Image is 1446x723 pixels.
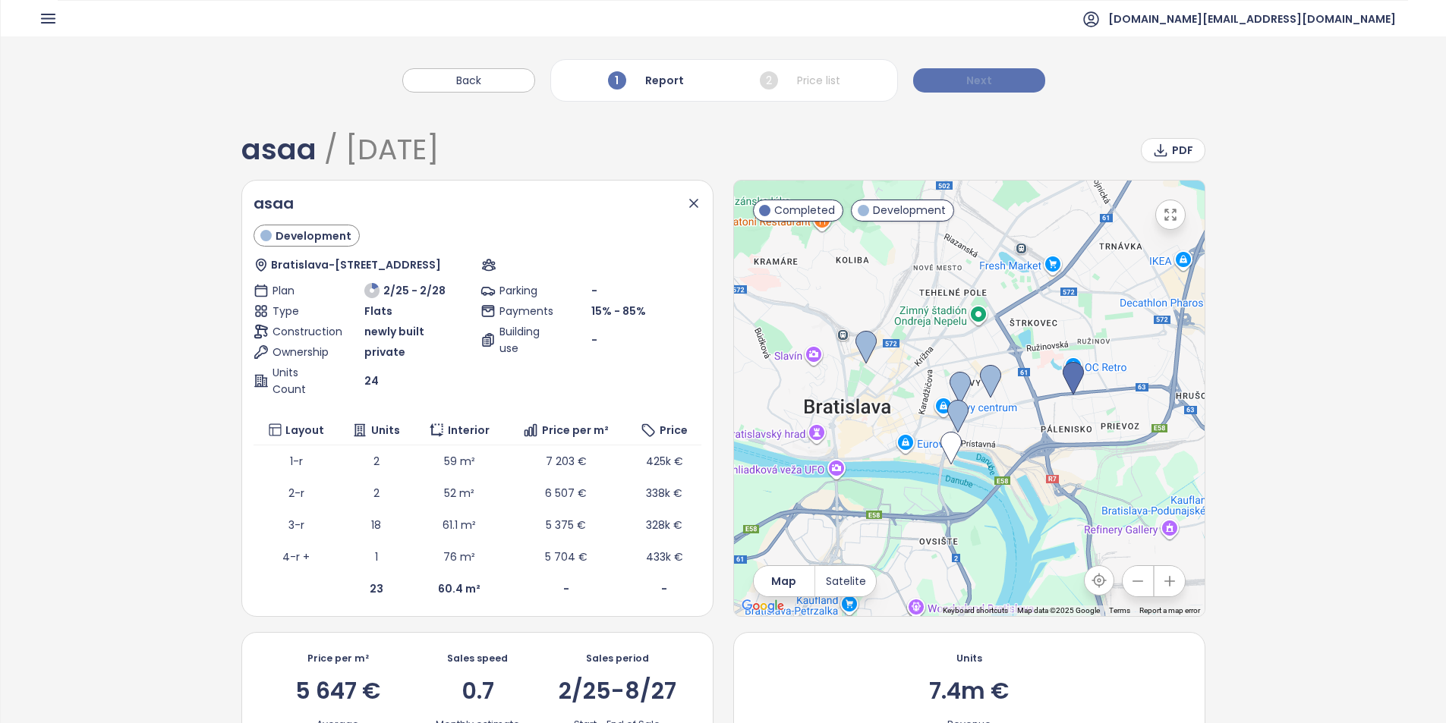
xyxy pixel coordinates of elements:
span: Units Count [273,364,328,398]
td: 1-r [254,445,339,477]
div: Price per m² [307,652,369,665]
td: 2 [339,445,414,477]
span: PDF [1172,142,1193,159]
span: Flats [364,303,392,319]
span: Parking [499,282,555,299]
button: Keyboard shortcuts [943,605,1008,616]
div: 2/25-8/27 [559,680,676,703]
span: 5 704 € [545,549,588,564]
span: Building use [499,323,555,357]
span: Ownership [273,344,328,360]
span: private [364,344,405,360]
td: 4-r + [254,541,339,573]
span: Type [273,303,328,319]
div: asaa [241,136,439,165]
div: Sales period [586,652,649,665]
td: 2 [339,477,414,509]
span: 24 [364,373,379,389]
img: Google [738,596,788,616]
b: - [661,581,667,596]
b: - [563,581,569,596]
td: 2-r [254,477,339,509]
span: newly built [364,323,424,340]
div: Sales speed [447,652,508,665]
span: Satelite [826,573,866,589]
span: 2 [760,71,778,90]
span: Price per m² [542,422,609,439]
span: Completed [774,202,835,218]
span: Development [276,228,351,244]
span: 6 507 € [545,486,587,501]
span: Plan [273,282,328,299]
a: Open this area in Google Maps (opens a new window) [738,596,788,616]
div: Report [604,68,688,93]
div: 7.4m € [929,680,1009,703]
span: 15% - 85% [591,303,646,319]
span: Interior [448,422,490,439]
span: - [591,283,597,298]
td: 3-r [254,509,339,541]
span: Construction [273,323,328,340]
span: 338k € [646,486,682,501]
span: Price [660,422,688,439]
span: 5 375 € [546,517,586,533]
span: Payments [499,303,555,319]
b: 23 [370,581,383,596]
span: Back [456,72,481,89]
span: Map [771,573,796,589]
div: Units [956,652,982,665]
td: 1 [339,541,414,573]
button: Next [913,68,1045,93]
span: 1 [608,71,626,90]
td: 61.1 m² [414,509,505,541]
span: asaa [254,193,294,214]
b: 60.4 m² [438,581,480,596]
span: Layout [285,422,324,439]
span: Next [966,72,992,89]
button: Map [754,566,814,596]
span: 2/25 - 2/28 [383,282,446,299]
div: 5 647 € [295,680,380,703]
button: PDF [1141,138,1205,162]
div: 0.7 [462,680,494,703]
a: Report a map error [1139,606,1200,615]
td: 59 m² [414,445,505,477]
span: [DOMAIN_NAME][EMAIL_ADDRESS][DOMAIN_NAME] [1108,1,1396,37]
span: Map data ©2025 Google [1017,606,1100,615]
button: Satelite [815,566,876,596]
span: - [591,332,597,348]
td: 76 m² [414,541,505,573]
button: Back [402,68,535,93]
span: 7 203 € [546,454,587,469]
td: 18 [339,509,414,541]
span: 425k € [646,454,683,469]
span: Units [371,422,400,439]
span: Bratislava-[STREET_ADDRESS] [271,256,441,273]
span: 433k € [646,549,683,564]
span: 328k € [646,517,682,533]
span: Development [873,202,946,218]
span: / [DATE] [317,130,439,169]
div: Price list [756,68,844,93]
a: Terms [1109,606,1130,615]
td: 52 m² [414,477,505,509]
